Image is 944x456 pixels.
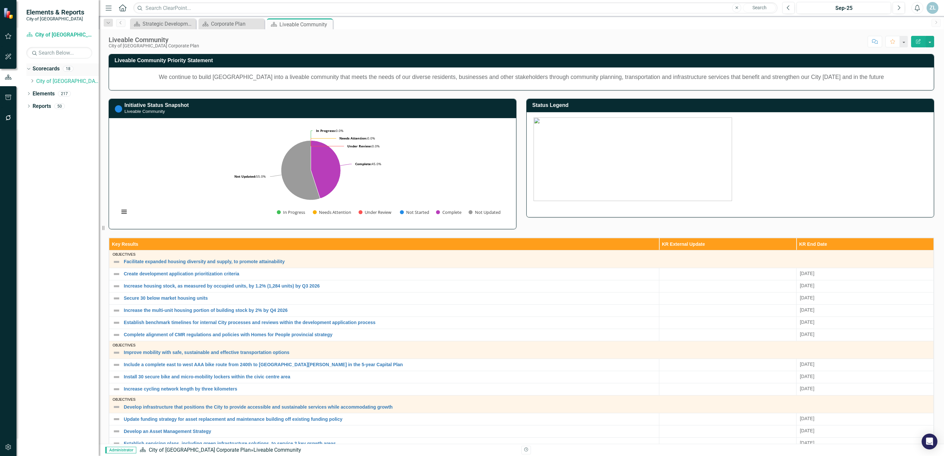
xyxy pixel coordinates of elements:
[33,90,55,98] a: Elements
[532,102,931,108] h3: Status Legend
[800,332,814,337] span: [DATE]
[743,3,776,13] button: Search
[796,280,933,292] td: Double-Click to Edit
[927,2,938,14] button: ZL
[406,209,429,215] text: Not Started
[109,359,659,371] td: Double-Click to Edit Right Click for Context Menu
[63,66,73,72] div: 18
[113,252,930,256] div: Objectives
[113,397,930,401] div: Objectives
[116,123,509,222] div: Chart. Highcharts interactive chart.
[358,210,393,215] button: Show Under Review
[124,109,165,114] small: Liveable Community
[659,268,797,280] td: Double-Click to Edit
[124,387,656,392] a: Increase cycling network length by three kilometers
[26,16,84,21] small: City of [GEOGRAPHIC_DATA]
[800,440,814,445] span: [DATE]
[283,209,305,215] text: In Progress
[109,341,934,359] td: Double-Click to Edit Right Click for Context Menu
[113,349,120,357] img: Not Defined
[116,74,927,80] h5: We continue to build [GEOGRAPHIC_DATA] into a liveable community that meets the needs of our dive...
[124,284,656,289] a: Increase housing stock, as measured by occupied units, by 1.2% (1,284 units) by Q3 2026
[109,413,659,425] td: Double-Click to Edit Right Click for Context Menu
[105,447,136,453] span: Administrator
[124,259,930,264] a: Facilitate expanded housing diversity and supply, to promote attainability
[339,136,375,140] text: 0.0%
[109,383,659,395] td: Double-Click to Edit Right Click for Context Menu
[113,258,120,266] img: Not Defined
[113,319,120,327] img: Not Defined
[796,292,933,304] td: Double-Click to Edit
[143,20,194,28] div: Strategic Development, Communications, & Public Engagement
[800,283,814,288] span: [DATE]
[124,102,189,108] a: Initiative Status Snapshot
[113,403,120,411] img: Not Defined
[800,319,814,325] span: [DATE]
[800,307,814,313] span: [DATE]
[124,332,656,337] a: Complete alignment of CMR regulations and policies with Homes for People provincial strategy
[211,20,263,28] div: Corporate Plan
[115,105,122,113] img: Not Started
[116,123,506,222] svg: Interactive chart
[659,317,797,329] td: Double-Click to Edit
[469,210,500,215] button: Show Not Updated
[109,268,659,280] td: Double-Click to Edit Right Click for Context Menu
[659,280,797,292] td: Double-Click to Edit
[124,405,930,410] a: Develop infrastructure that positions the City to provide accessible and sustainable services whi...
[442,209,461,215] text: Complete
[659,383,797,395] td: Double-Click to Edit
[109,292,659,304] td: Double-Click to Edit Right Click for Context Menu
[800,428,814,433] span: [DATE]
[234,174,266,179] text: 55.0%
[124,320,656,325] a: Establish benchmark timelines for internal City processes and reviews within the development appl...
[119,207,129,216] button: View chart menu, Chart
[124,296,656,301] a: Secure 30 below market housing units
[109,329,659,341] td: Double-Click to Edit Right Click for Context Menu
[109,304,659,317] td: Double-Click to Edit Right Click for Context Menu
[113,361,120,369] img: Not Defined
[109,371,659,383] td: Double-Click to Edit Right Click for Context Menu
[26,47,92,59] input: Search Below...
[109,395,934,413] td: Double-Click to Edit Right Click for Context Menu
[355,162,381,166] text: 45.0%
[311,140,341,198] path: Complete, 9.
[113,415,120,423] img: Not Defined
[347,144,380,148] text: 0.0%
[113,331,120,339] img: Not Defined
[133,2,777,14] input: Search ClearPoint...
[36,78,99,85] a: City of [GEOGRAPHIC_DATA] Corporate Plan
[113,294,120,302] img: Not Defined
[659,329,797,341] td: Double-Click to Edit
[436,210,461,215] button: Show Complete
[109,250,934,268] td: Double-Click to Edit Right Click for Context Menu
[797,2,891,14] button: Sep-25
[149,447,251,453] a: City of [GEOGRAPHIC_DATA] Corporate Plan
[113,343,930,347] div: Objectives
[113,440,120,447] img: Not Defined
[659,304,797,317] td: Double-Click to Edit
[26,8,84,16] span: Elements & Reports
[109,36,199,43] div: Liveable Community
[319,209,351,215] text: Needs Attention
[124,362,656,367] a: Include a complete east to west AAA bike route from 240th to [GEOGRAPHIC_DATA][PERSON_NAME] in th...
[124,271,656,276] a: Create development application prioritization criteria
[796,359,933,371] td: Double-Click to Edit
[800,386,814,391] span: [DATE]
[54,103,65,109] div: 50
[277,210,305,215] button: Show In Progress
[796,304,933,317] td: Double-Click to Edit
[800,295,814,300] span: [DATE]
[313,210,351,215] button: Show Needs Attention
[253,447,301,453] div: Liveable Community
[33,103,51,110] a: Reports
[132,20,194,28] a: Strategic Development, Communications, & Public Engagement
[796,371,933,383] td: Double-Click to Edit
[109,438,659,450] td: Double-Click to Edit Right Click for Context Menu
[124,374,656,379] a: Install 30 secure bike and micro-mobility lockers within the civic centre area
[113,282,120,290] img: Not Defined
[659,413,797,425] td: Double-Click to Edit
[124,308,656,313] a: Increase the multi-unit housing portion of building stock by 2% by Q4 2026
[113,270,120,278] img: Not Defined
[800,374,814,379] span: [DATE]
[800,362,814,367] span: [DATE]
